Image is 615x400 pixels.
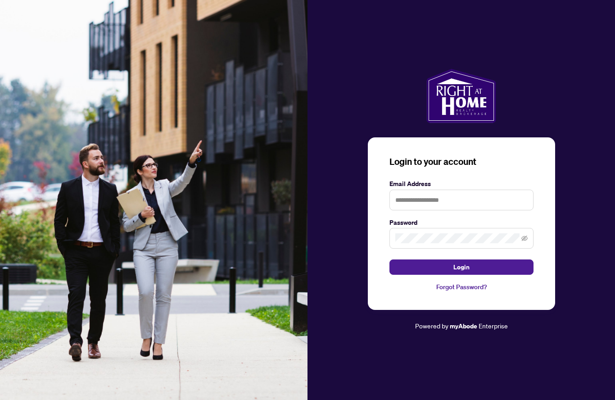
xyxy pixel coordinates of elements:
[389,259,534,275] button: Login
[521,235,528,241] span: eye-invisible
[479,322,508,330] span: Enterprise
[389,218,534,227] label: Password
[389,155,534,168] h3: Login to your account
[426,69,496,123] img: ma-logo
[415,322,448,330] span: Powered by
[389,282,534,292] a: Forgot Password?
[389,179,534,189] label: Email Address
[453,260,470,274] span: Login
[450,321,477,331] a: myAbode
